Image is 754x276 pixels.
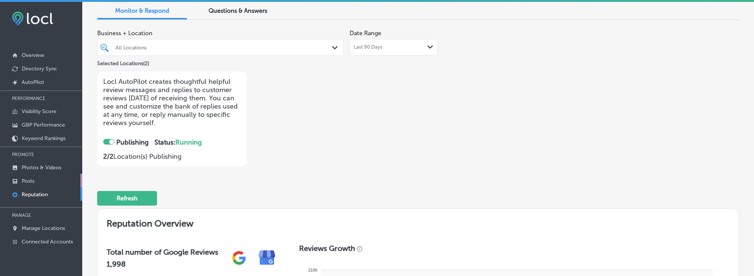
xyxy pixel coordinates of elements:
[22,135,65,142] p: Keyword Rankings
[22,164,61,171] p: Photos & Videos
[22,191,48,198] p: Reputation
[22,66,57,72] p: Directory Sync
[22,239,73,245] p: Connected Accounts
[12,12,53,25] img: fda3e92497d09a02dc62c9cd864e3231.png
[22,108,56,115] p: Visibility Score
[22,225,65,231] p: Manage Locations
[22,52,44,58] p: Overview
[22,122,65,128] p: GBP Performance
[22,178,34,184] p: Posts
[22,79,44,85] p: AutoPilot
